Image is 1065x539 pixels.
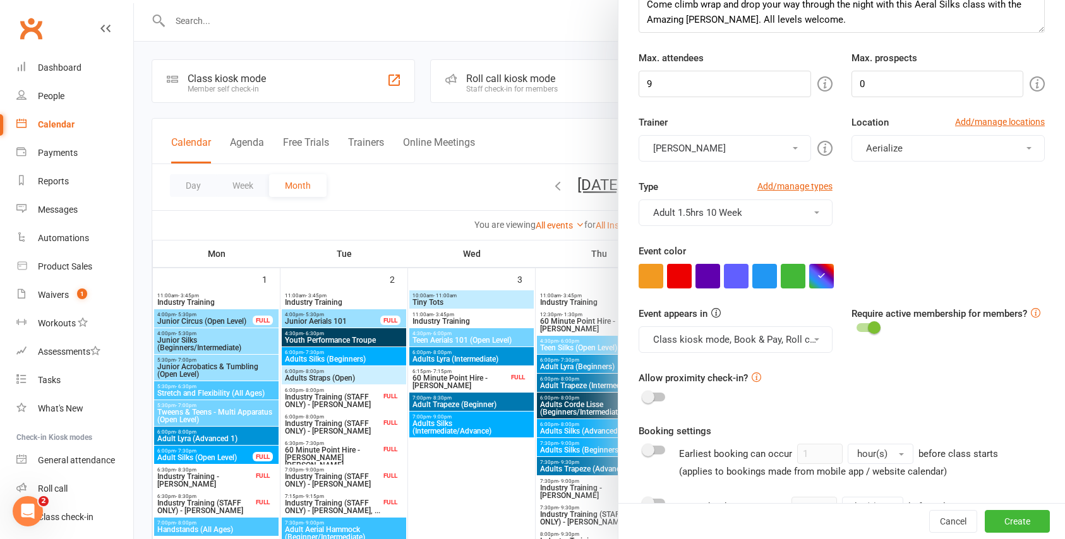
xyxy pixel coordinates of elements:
span: day(s) [851,501,877,512]
a: Workouts [16,309,133,338]
label: Max. attendees [639,50,704,66]
a: Automations [16,224,133,252]
div: Product Sales [38,261,92,271]
div: People [38,91,64,101]
div: Calendar [38,119,75,129]
a: Class kiosk mode [16,503,133,531]
div: Dashboard [38,62,81,73]
button: day(s) [842,497,903,517]
button: [PERSON_NAME] [639,135,810,162]
div: Class check-in [38,512,93,522]
label: Event appears in [639,306,707,321]
div: General attendance [38,455,115,465]
button: Aerialize [851,135,1045,162]
label: Location [851,115,889,130]
a: Payments [16,139,133,167]
a: Calendar [16,110,133,139]
a: Product Sales [16,252,133,281]
div: Messages [38,204,78,215]
div: Workouts [38,318,76,328]
div: Roll call [38,483,68,494]
a: Dashboard [16,54,133,82]
label: Booking settings [639,423,711,439]
a: Waivers 1 [16,281,133,309]
a: General attendance kiosk mode [16,446,133,475]
label: Allow proximity check-in? [639,370,748,386]
span: before class starts [908,501,988,512]
div: Automations [38,233,89,243]
button: hour(s) [848,444,913,464]
div: Tasks [38,375,61,385]
a: Tasks [16,366,133,394]
label: Trainer [639,115,668,130]
div: Assessments [38,346,100,357]
a: Reports [16,167,133,196]
button: Adult 1.5hrs 10 Week [639,199,832,226]
div: What's New [38,403,83,413]
button: Cancel [929,510,977,533]
span: hour(s) [857,448,887,459]
a: Clubworx [15,13,47,44]
a: Assessments [16,338,133,366]
a: Messages [16,196,133,224]
div: Payments [38,148,78,158]
span: Aerialize [866,143,903,154]
a: Roll call [16,475,133,503]
div: Latest booking can occur [679,497,988,517]
label: Require active membership for members? [851,308,1027,319]
button: Class kiosk mode, Book & Pay, Roll call, Clubworx website calendar and Mobile app [639,326,832,353]
button: Create [985,510,1050,533]
a: Add/manage locations [955,115,1045,129]
label: Type [639,179,658,194]
a: What's New [16,394,133,423]
span: 2 [39,496,49,506]
span: 1 [77,288,87,299]
label: Max. prospects [851,50,917,66]
label: Event color [639,244,686,259]
div: Reports [38,176,69,186]
div: Earliest booking can occur [679,444,998,479]
a: People [16,82,133,110]
iframe: Intercom live chat [13,496,43,526]
div: Waivers [38,290,69,300]
a: Add/manage types [757,179,833,193]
